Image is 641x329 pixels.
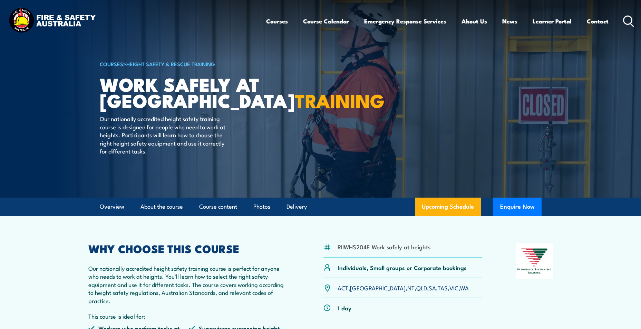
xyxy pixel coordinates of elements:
[338,283,348,292] a: ACT
[286,198,307,216] a: Delivery
[416,283,427,292] a: QLD
[100,198,124,216] a: Overview
[88,243,290,253] h2: WHY CHOOSE THIS COURSE
[295,86,385,114] strong: TRAINING
[140,198,183,216] a: About the course
[100,60,270,68] h6: >
[364,12,446,30] a: Emergency Response Services
[266,12,288,30] a: Courses
[438,283,448,292] a: TAS
[493,198,542,216] button: Enquire Now
[587,12,609,30] a: Contact
[253,198,270,216] a: Photos
[460,283,469,292] a: WA
[88,264,290,305] p: Our nationally accredited height safety training course is perfect for anyone who needs to work a...
[429,283,436,292] a: SA
[338,243,430,251] li: RIIWHS204E Work safely at heights
[415,198,481,216] a: Upcoming Schedule
[88,312,290,320] p: This course is ideal for:
[407,283,415,292] a: NT
[516,243,553,279] img: Nationally Recognised Training logo.
[100,60,123,68] a: COURSES
[338,304,351,312] p: 1 day
[338,284,469,292] p: , , , , , , ,
[533,12,572,30] a: Learner Portal
[338,263,467,271] p: Individuals, Small groups or Corporate bookings
[449,283,458,292] a: VIC
[199,198,237,216] a: Course content
[462,12,487,30] a: About Us
[303,12,349,30] a: Course Calendar
[100,114,226,155] p: Our nationally accredited height safety training course is designed for people who need to work a...
[502,12,517,30] a: News
[126,60,215,68] a: Height Safety & Rescue Training
[100,76,270,108] h1: Work Safely at [GEOGRAPHIC_DATA]
[350,283,406,292] a: [GEOGRAPHIC_DATA]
